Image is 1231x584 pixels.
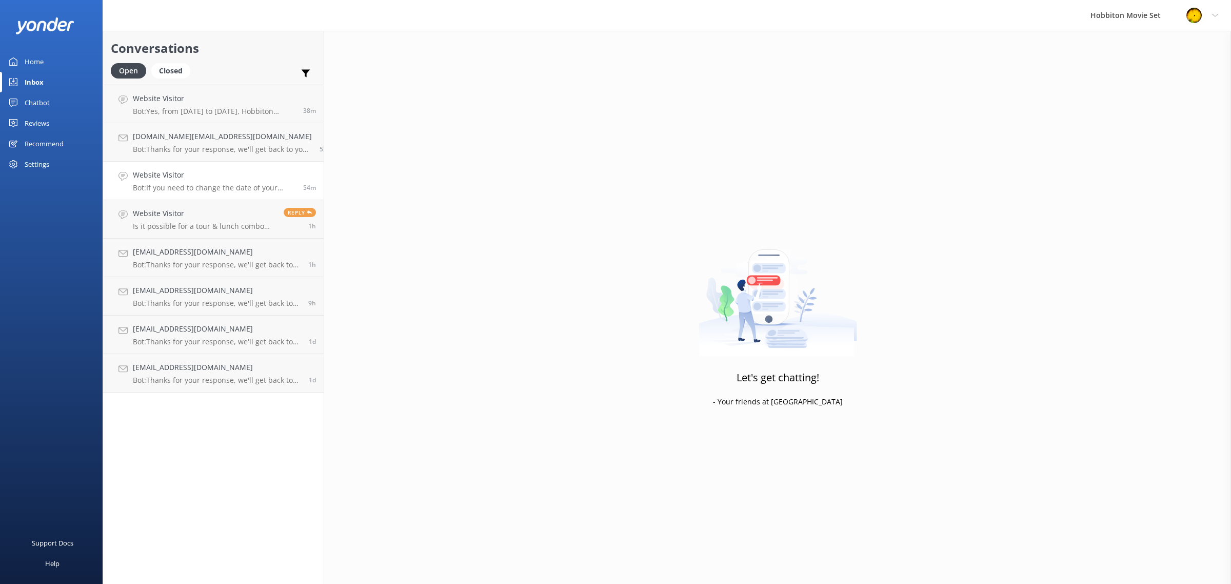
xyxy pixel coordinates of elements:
a: [DOMAIN_NAME][EMAIL_ADDRESS][DOMAIN_NAME]Bot:Thanks for your response, we'll get back to you as s... [103,123,324,162]
h4: [EMAIL_ADDRESS][DOMAIN_NAME] [133,246,301,258]
img: artwork of a man stealing a conversation from at giant smartphone [699,228,857,356]
p: Bot: Thanks for your response, we'll get back to you as soon as we can during opening hours. [133,145,312,154]
p: - Your friends at [GEOGRAPHIC_DATA] [713,396,843,407]
div: Help [45,553,59,574]
a: Website VisitorBot:If you need to change the date of your ticket, please contact our team at [EMA... [103,162,324,200]
p: Bot: Thanks for your response, we'll get back to you as soon as we can during opening hours. [133,337,301,346]
h4: [EMAIL_ADDRESS][DOMAIN_NAME] [133,285,301,296]
span: Sep 12 2025 12:41pm (UTC +12:00) Pacific/Auckland [320,145,332,153]
div: Home [25,51,44,72]
span: Sep 12 2025 12:06pm (UTC +12:00) Pacific/Auckland [308,222,316,230]
p: Bot: Thanks for your response, we'll get back to you as soon as we can during opening hours. [133,299,301,308]
div: Settings [25,154,49,174]
div: Closed [151,63,190,79]
span: Sep 12 2025 12:56pm (UTC +12:00) Pacific/Auckland [303,106,316,115]
img: 34-1718678798.png [1186,8,1202,23]
div: Reviews [25,113,49,133]
p: Bot: Thanks for your response, we'll get back to you as soon as we can during opening hours. [133,376,301,385]
a: [EMAIL_ADDRESS][DOMAIN_NAME]Bot:Thanks for your response, we'll get back to you as soon as we can... [103,277,324,316]
div: Inbox [25,72,44,92]
img: yonder-white-logo.png [15,17,74,34]
h4: [DOMAIN_NAME][EMAIL_ADDRESS][DOMAIN_NAME] [133,131,312,142]
div: Open [111,63,146,79]
span: Sep 12 2025 12:40pm (UTC +12:00) Pacific/Auckland [303,183,316,192]
h4: [EMAIL_ADDRESS][DOMAIN_NAME] [133,362,301,373]
h4: Website Visitor [133,208,276,219]
div: Chatbot [25,92,50,113]
p: Bot: Yes, from [DATE] to [DATE], Hobbiton Movie Set is undergoing maintenance and restoration wor... [133,107,295,116]
span: Sep 11 2025 09:39am (UTC +12:00) Pacific/Auckland [309,376,316,384]
a: [EMAIL_ADDRESS][DOMAIN_NAME]Bot:Thanks for your response, we'll get back to you as soon as we can... [103,316,324,354]
a: [EMAIL_ADDRESS][DOMAIN_NAME]Bot:Thanks for your response, we'll get back to you as soon as we can... [103,239,324,277]
a: Website VisitorIs it possible for a tour & lunch combo that is currently listed as fully booked t... [103,200,324,239]
div: Recommend [25,133,64,154]
h2: Conversations [111,38,316,58]
a: Website VisitorBot:Yes, from [DATE] to [DATE], Hobbiton Movie Set is undergoing maintenance and r... [103,85,324,123]
h4: [EMAIL_ADDRESS][DOMAIN_NAME] [133,323,301,335]
a: [EMAIL_ADDRESS][DOMAIN_NAME]Bot:Thanks for your response, we'll get back to you as soon as we can... [103,354,324,393]
span: Reply [284,208,316,217]
h3: Let's get chatting! [737,369,819,386]
span: Sep 12 2025 04:13am (UTC +12:00) Pacific/Auckland [308,299,316,307]
div: Support Docs [32,533,73,553]
a: Closed [151,65,195,76]
span: Sep 11 2025 10:13am (UTC +12:00) Pacific/Auckland [309,337,316,346]
h4: Website Visitor [133,93,295,104]
p: Bot: Thanks for your response, we'll get back to you as soon as we can during opening hours. [133,260,301,269]
p: Is it possible for a tour & lunch combo that is currently listed as fully booked to Have a spot o... [133,222,276,231]
p: Bot: If you need to change the date of your ticket, please contact our team at [EMAIL_ADDRESS][DO... [133,183,295,192]
a: Open [111,65,151,76]
h4: Website Visitor [133,169,295,181]
span: Sep 12 2025 11:35am (UTC +12:00) Pacific/Auckland [308,260,316,269]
